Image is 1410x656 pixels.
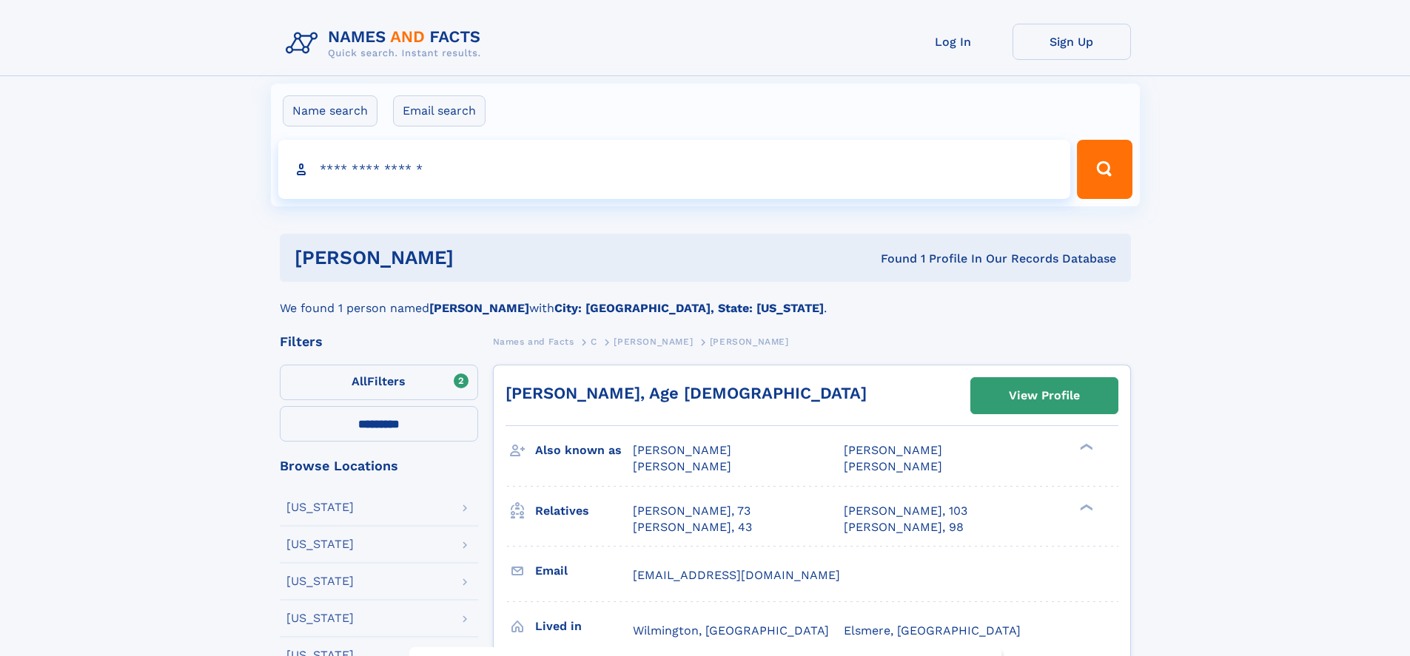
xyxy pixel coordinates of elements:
a: C [591,332,597,351]
div: [US_STATE] [286,612,354,624]
div: [US_STATE] [286,501,354,513]
div: [US_STATE] [286,538,354,550]
a: Log In [894,24,1013,60]
a: [PERSON_NAME], 98 [844,519,964,535]
a: [PERSON_NAME], 73 [633,503,751,519]
b: City: [GEOGRAPHIC_DATA], State: [US_STATE] [554,301,824,315]
div: Filters [280,335,478,348]
a: Sign Up [1013,24,1131,60]
a: [PERSON_NAME], Age [DEMOGRAPHIC_DATA] [506,384,867,402]
span: C [591,337,597,347]
div: ❯ [1076,442,1094,452]
span: All [352,374,367,388]
a: [PERSON_NAME], 103 [844,503,967,519]
span: [PERSON_NAME] [710,337,789,347]
b: [PERSON_NAME] [429,301,529,315]
span: [PERSON_NAME] [633,443,731,457]
h3: Lived in [535,614,633,639]
span: [PERSON_NAME] [844,443,942,457]
button: Search Button [1077,140,1132,199]
span: [PERSON_NAME] [633,459,731,473]
a: Names and Facts [493,332,574,351]
div: Found 1 Profile In Our Records Database [667,251,1116,267]
div: We found 1 person named with . [280,282,1131,317]
div: Browse Locations [280,459,478,473]
div: ❯ [1076,502,1094,512]
span: [EMAIL_ADDRESS][DOMAIN_NAME] [633,568,840,582]
span: [PERSON_NAME] [614,337,693,347]
h3: Relatives [535,498,633,524]
h3: Email [535,558,633,584]
a: [PERSON_NAME], 43 [633,519,752,535]
h1: [PERSON_NAME] [295,248,668,267]
h3: Also known as [535,438,633,463]
label: Email search [393,95,486,126]
img: Logo Names and Facts [280,24,493,64]
a: View Profile [971,378,1118,413]
span: [PERSON_NAME] [844,459,942,473]
span: Wilmington, [GEOGRAPHIC_DATA] [633,623,829,638]
a: [PERSON_NAME] [614,332,693,351]
label: Name search [283,95,377,126]
input: search input [278,140,1071,199]
span: Elsmere, [GEOGRAPHIC_DATA] [844,623,1021,638]
label: Filters [280,365,478,400]
div: View Profile [1009,379,1080,413]
div: [US_STATE] [286,575,354,587]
